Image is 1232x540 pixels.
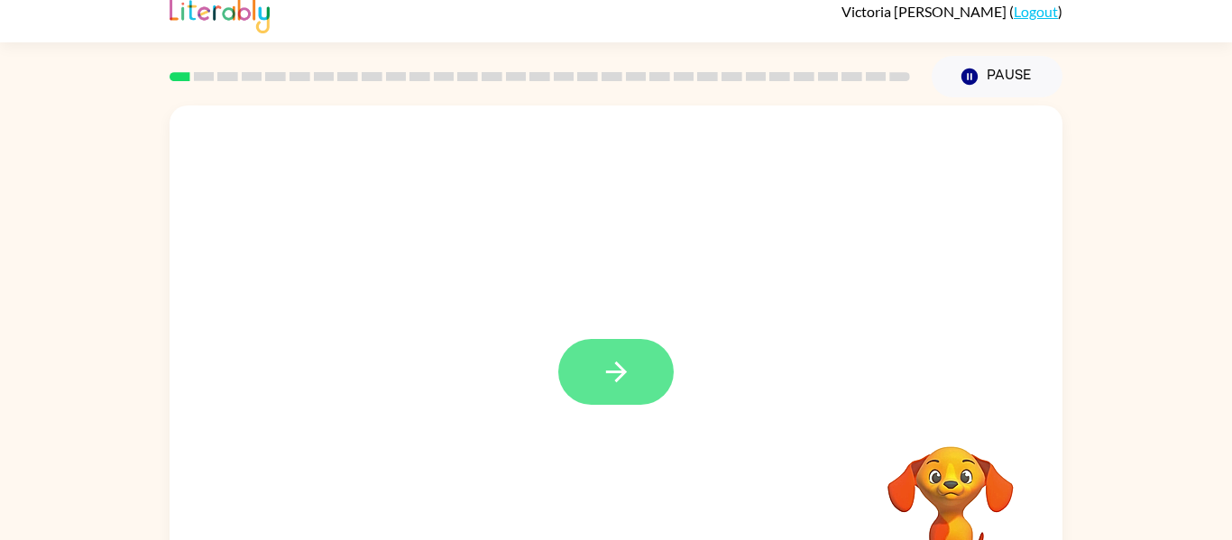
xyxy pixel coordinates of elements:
div: ( ) [841,3,1062,20]
span: Victoria [PERSON_NAME] [841,3,1009,20]
button: Pause [932,56,1062,97]
a: Logout [1014,3,1058,20]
